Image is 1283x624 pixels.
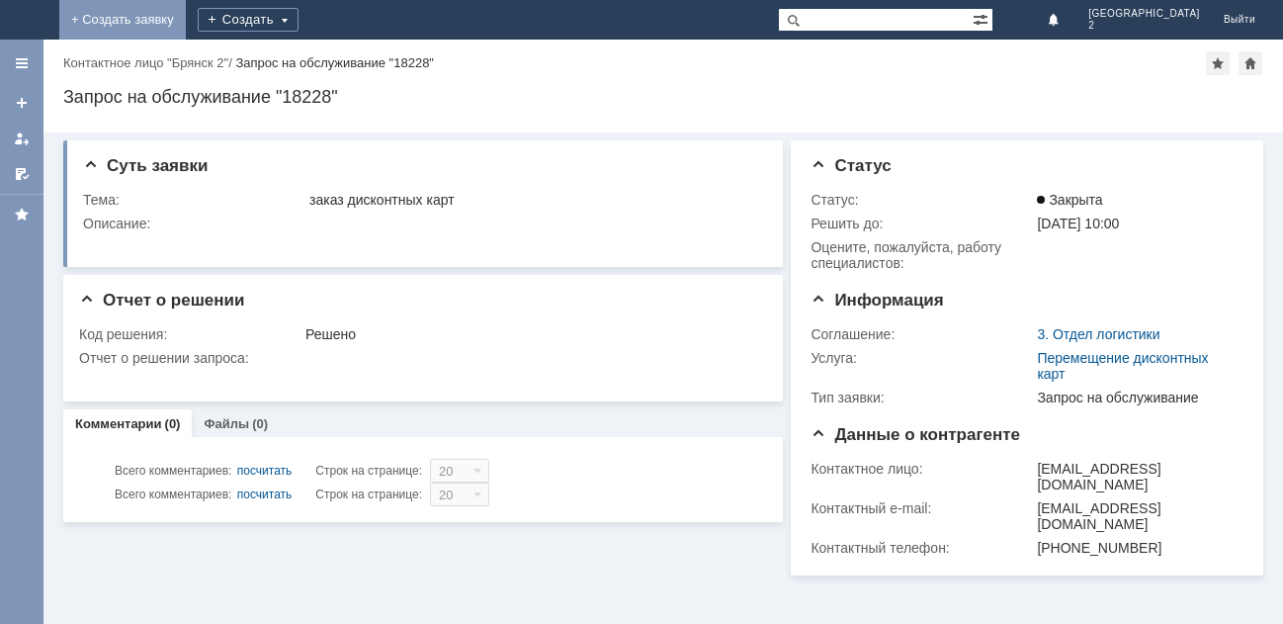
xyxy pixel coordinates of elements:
a: Мои согласования [6,158,38,190]
div: Решить до: [811,216,1033,231]
a: Перемещение дисконтных карт [1037,350,1208,382]
div: / [63,55,235,70]
div: [EMAIL_ADDRESS][DOMAIN_NAME] [1037,500,1235,532]
span: Закрыта [1037,192,1102,208]
div: Тип заявки: [811,390,1033,405]
div: [PHONE_NUMBER] [1037,540,1235,556]
span: Всего комментариев: [115,488,231,501]
div: Запрос на обслуживание "18228" [63,87,1263,107]
div: заказ дисконтных карт [309,192,756,208]
div: Контактный e-mail: [811,500,1033,516]
span: Отчет о решении [79,291,244,310]
div: Услуга: [811,350,1033,366]
div: Контактный телефон: [811,540,1033,556]
span: Суть заявки [83,156,208,175]
span: 2 [1088,20,1200,32]
i: Строк на странице: [115,459,422,483]
a: Комментарии [75,416,162,431]
div: (0) [165,416,181,431]
a: Создать заявку [6,87,38,119]
div: Тема: [83,192,305,208]
div: [EMAIL_ADDRESS][DOMAIN_NAME] [1037,461,1235,492]
div: посчитать [237,483,293,506]
div: Соглашение: [811,326,1033,342]
a: Файлы [204,416,249,431]
div: Добавить в избранное [1206,51,1230,75]
div: Сделать домашней страницей [1239,51,1262,75]
span: Статус [811,156,891,175]
div: посчитать [237,459,293,483]
div: Контактное лицо: [811,461,1033,477]
div: Решено [305,326,756,342]
a: 3. Отдел логистики [1037,326,1159,342]
span: [GEOGRAPHIC_DATA] [1088,8,1200,20]
a: Мои заявки [6,123,38,154]
i: Строк на странице: [115,483,422,506]
div: Статус: [811,192,1033,208]
div: (0) [252,416,268,431]
span: Всего комментариев: [115,464,231,478]
a: Контактное лицо "Брянск 2" [63,55,228,70]
span: [DATE] 10:00 [1037,216,1119,231]
div: Код решения: [79,326,301,342]
span: Расширенный поиск [973,9,992,28]
div: Oцените, пожалуйста, работу специалистов: [811,239,1033,271]
div: Запрос на обслуживание "18228" [235,55,434,70]
span: Данные о контрагенте [811,425,1020,444]
div: Отчет о решении запроса: [79,350,760,366]
span: Информация [811,291,943,310]
div: Создать [198,8,299,32]
div: Описание: [83,216,760,231]
div: Запрос на обслуживание [1037,390,1235,405]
